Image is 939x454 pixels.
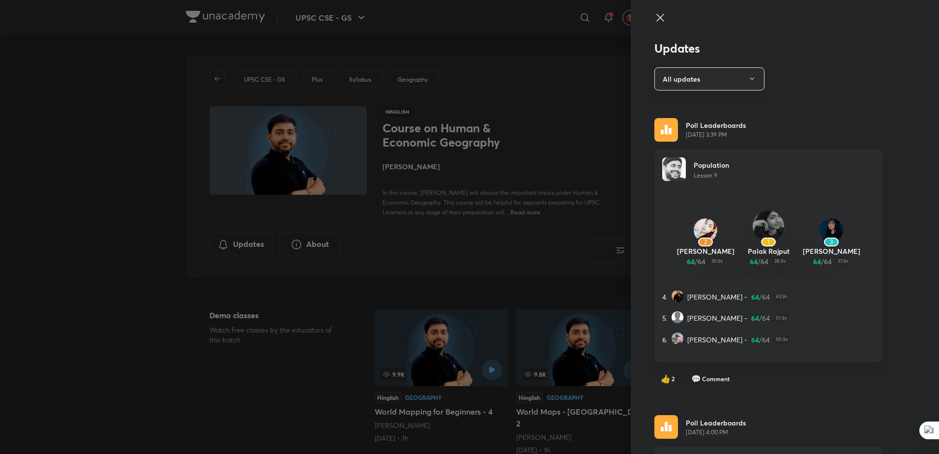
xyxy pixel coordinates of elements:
[813,256,821,267] span: 64
[698,238,713,246] div: 2
[674,246,737,256] p: [PERSON_NAME]
[702,374,730,383] span: Comment
[759,334,762,345] span: /
[686,418,746,428] p: Poll Leaderboards
[654,415,678,439] img: rescheduled
[691,374,701,383] span: comment
[686,130,746,139] span: [DATE] 3:39 PM
[687,313,747,323] span: [PERSON_NAME] -
[654,67,764,91] button: All updates
[820,218,843,242] img: Avatar
[774,313,789,323] span: 51.9s
[694,160,729,170] p: Population
[709,256,725,267] span: 30.9s
[686,120,746,130] p: Poll Leaderboards
[758,256,761,267] span: /
[821,256,824,267] span: /
[836,256,850,267] span: 37.9s
[751,334,759,345] span: 64
[687,256,695,267] span: 64
[662,334,668,345] span: 6.
[654,41,882,56] h3: Updates
[687,334,747,345] span: [PERSON_NAME] -
[694,172,717,179] span: Lesson 9
[662,292,668,302] span: 4.
[698,256,705,267] span: 64
[762,334,770,345] span: 64
[694,218,717,242] img: Avatar
[753,211,784,242] img: Avatar
[672,290,683,302] img: Avatar
[800,246,863,256] p: [PERSON_NAME]
[695,256,698,267] span: /
[774,334,790,345] span: 56.9s
[672,333,683,344] img: Avatar
[824,256,832,267] span: 64
[774,292,789,302] span: 43.9s
[662,313,668,323] span: 5.
[672,374,675,383] span: 2
[737,246,800,256] p: Palak Rajput
[761,238,776,246] div: 1
[762,292,770,302] span: 64
[759,313,762,323] span: /
[761,256,768,267] span: 64
[750,256,758,267] span: 64
[687,292,747,302] span: [PERSON_NAME] -
[751,313,759,323] span: 64
[662,157,686,181] img: Avatar
[762,313,770,323] span: 64
[654,118,678,142] img: rescheduled
[686,428,746,437] span: [DATE] 4:00 PM
[661,374,671,383] span: like
[672,311,683,323] img: Avatar
[824,238,839,246] div: 3
[759,292,762,302] span: /
[751,292,759,302] span: 64
[772,256,788,267] span: 28.9s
